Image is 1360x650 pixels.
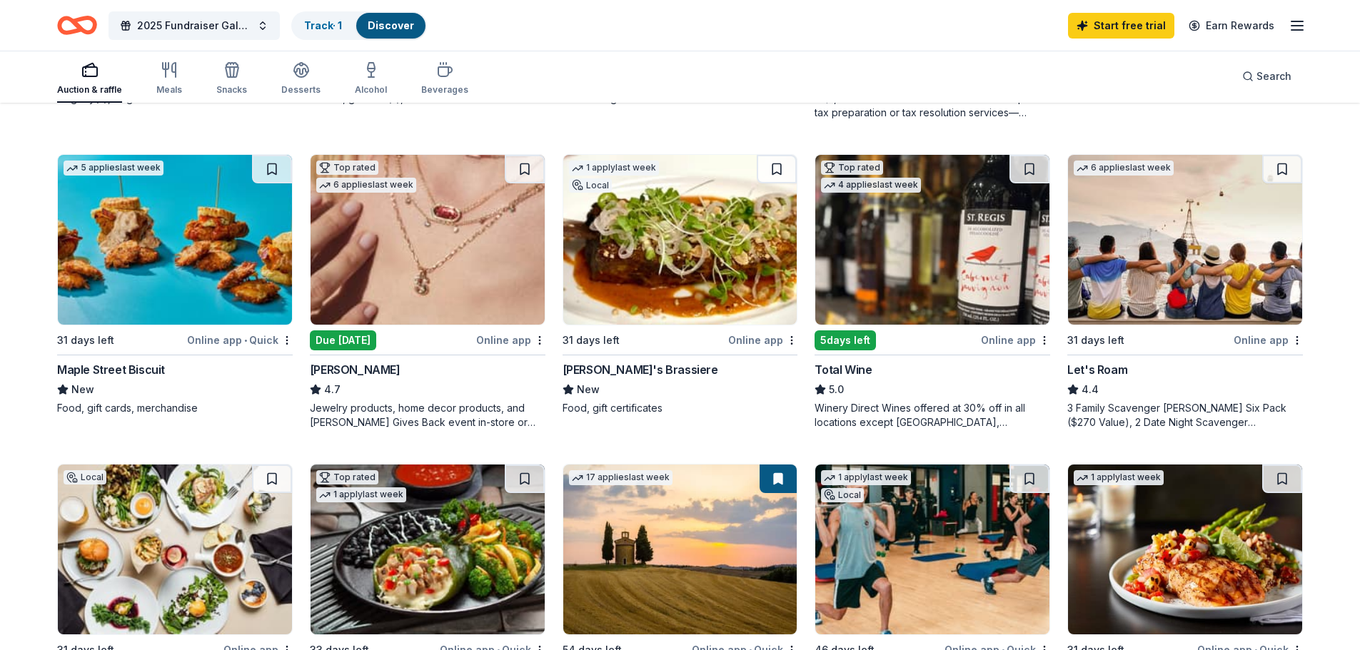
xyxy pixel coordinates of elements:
[476,331,545,349] div: Online app
[981,331,1050,349] div: Online app
[57,401,293,415] div: Food, gift cards, merchandise
[728,331,797,349] div: Online app
[216,84,247,96] div: Snacks
[569,470,673,485] div: 17 applies last week
[316,161,378,175] div: Top rated
[281,56,321,103] button: Desserts
[569,178,612,193] div: Local
[1067,401,1303,430] div: 3 Family Scavenger [PERSON_NAME] Six Pack ($270 Value), 2 Date Night Scavenger [PERSON_NAME] Two ...
[563,401,798,415] div: Food, gift certificates
[291,11,427,40] button: Track· 1Discover
[815,155,1049,325] img: Image for Total Wine
[58,464,292,634] img: Image for Fork and Plough
[244,335,247,346] span: •
[156,84,182,96] div: Meals
[815,91,1050,120] div: A $1,000 Gift Certificate redeemable for expert tax preparation or tax resolution services—recipi...
[815,330,876,350] div: 5 days left
[563,155,797,325] img: Image for Stella's Brassiere
[57,361,165,378] div: Maple Street Biscuit
[1231,62,1303,91] button: Search
[815,401,1050,430] div: Winery Direct Wines offered at 30% off in all locations except [GEOGRAPHIC_DATA], [GEOGRAPHIC_DAT...
[311,155,545,325] img: Image for Kendra Scott
[1234,331,1303,349] div: Online app
[311,464,545,634] img: Image for Abuelo's
[310,154,545,430] a: Image for Kendra ScottTop rated6 applieslast weekDue [DATE]Online app[PERSON_NAME]4.7Jewelry prod...
[421,84,468,96] div: Beverages
[815,361,872,378] div: Total Wine
[137,17,251,34] span: 2025 Fundraiser Gala - Creating Legacy_Celebrating Family
[1067,332,1124,349] div: 31 days left
[829,381,844,398] span: 5.0
[156,56,182,103] button: Meals
[57,332,114,349] div: 31 days left
[563,154,798,415] a: Image for Stella's Brassiere1 applylast weekLocal31 days leftOnline app[PERSON_NAME]'s BrassiereN...
[281,84,321,96] div: Desserts
[64,470,106,484] div: Local
[310,401,545,430] div: Jewelry products, home decor products, and [PERSON_NAME] Gives Back event in-store or online (or ...
[316,178,416,193] div: 6 applies last week
[821,488,864,502] div: Local
[1067,361,1127,378] div: Let's Roam
[57,84,122,96] div: Auction & raffle
[109,11,280,40] button: 2025 Fundraiser Gala - Creating Legacy_Celebrating Family
[187,331,293,349] div: Online app Quick
[316,487,406,502] div: 1 apply last week
[1074,470,1164,485] div: 1 apply last week
[821,178,921,193] div: 4 applies last week
[64,161,163,176] div: 5 applies last week
[563,464,797,634] img: Image for AF Travel Ideas
[71,381,94,398] span: New
[324,381,341,398] span: 4.7
[1068,13,1174,39] a: Start free trial
[58,155,292,325] img: Image for Maple Street Biscuit
[1256,68,1291,85] span: Search
[1074,161,1174,176] div: 6 applies last week
[355,84,387,96] div: Alcohol
[310,330,376,350] div: Due [DATE]
[1180,13,1283,39] a: Earn Rewards
[57,9,97,42] a: Home
[355,56,387,103] button: Alcohol
[304,19,342,31] a: Track· 1
[316,470,378,484] div: Top rated
[1082,381,1099,398] span: 4.4
[57,56,122,103] button: Auction & raffle
[368,19,414,31] a: Discover
[563,361,718,378] div: [PERSON_NAME]'s Brassiere
[815,464,1049,634] img: Image for ACAC Fitness & Wellness
[216,56,247,103] button: Snacks
[421,56,468,103] button: Beverages
[1068,464,1302,634] img: Image for Firebirds Wood Fired Grill
[569,161,659,176] div: 1 apply last week
[821,161,883,175] div: Top rated
[577,381,600,398] span: New
[1067,154,1303,430] a: Image for Let's Roam6 applieslast week31 days leftOnline appLet's Roam4.43 Family Scavenger [PERS...
[310,361,401,378] div: [PERSON_NAME]
[1068,155,1302,325] img: Image for Let's Roam
[563,332,620,349] div: 31 days left
[815,154,1050,430] a: Image for Total WineTop rated4 applieslast week5days leftOnline appTotal Wine5.0Winery Direct Win...
[57,154,293,415] a: Image for Maple Street Biscuit5 applieslast week31 days leftOnline app•QuickMaple Street BiscuitN...
[821,470,911,485] div: 1 apply last week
